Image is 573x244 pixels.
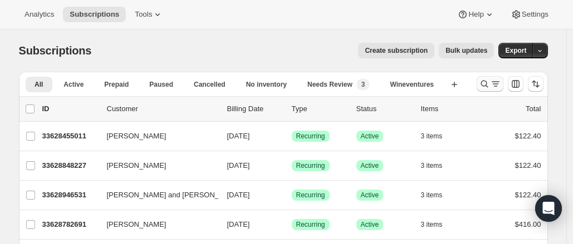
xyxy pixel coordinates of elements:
[42,103,541,114] div: IDCustomerBilling DateTypeStatusItemsTotal
[361,191,379,200] span: Active
[63,80,84,89] span: Active
[296,161,325,170] span: Recurring
[42,131,98,142] p: 33628455011
[515,132,541,140] span: $122.40
[18,7,61,22] button: Analytics
[515,161,541,170] span: $122.40
[508,76,523,92] button: Customize table column order and visibility
[107,190,242,201] span: [PERSON_NAME] and [PERSON_NAME]
[421,217,455,232] button: 3 items
[19,44,92,57] span: Subscriptions
[63,7,126,22] button: Subscriptions
[421,191,443,200] span: 3 items
[42,158,541,173] div: 33628848227[PERSON_NAME][DATE]SuccessRecurringSuccessActive3 items$122.40
[296,220,325,229] span: Recurring
[535,195,562,222] div: Open Intercom Messenger
[107,160,166,171] span: [PERSON_NAME]
[227,103,283,114] p: Billing Date
[227,132,250,140] span: [DATE]
[42,190,98,201] p: 33628946531
[104,80,129,89] span: Prepaid
[42,217,541,232] div: 33628782691[PERSON_NAME][DATE]SuccessRecurringSuccessActive3 items$416.00
[149,80,173,89] span: Paused
[358,43,434,58] button: Create subscription
[194,80,226,89] span: Cancelled
[307,80,352,89] span: Needs Review
[421,128,455,144] button: 3 items
[107,131,166,142] span: [PERSON_NAME]
[361,80,365,89] span: 3
[42,187,541,203] div: 33628946531[PERSON_NAME] and [PERSON_NAME][DATE]SuccessRecurringSuccessActive3 items$122.40
[365,46,428,55] span: Create subscription
[100,127,212,145] button: [PERSON_NAME]
[522,10,548,19] span: Settings
[100,157,212,175] button: [PERSON_NAME]
[445,46,487,55] span: Bulk updates
[445,77,463,92] button: Create new view
[107,219,166,230] span: [PERSON_NAME]
[227,220,250,228] span: [DATE]
[42,103,98,114] p: ID
[526,103,541,114] p: Total
[128,7,170,22] button: Tools
[421,161,443,170] span: 3 items
[421,187,455,203] button: 3 items
[42,128,541,144] div: 33628455011[PERSON_NAME][DATE]SuccessRecurringSuccessActive3 items$122.40
[421,220,443,229] span: 3 items
[421,103,477,114] div: Items
[515,191,541,199] span: $122.40
[450,7,501,22] button: Help
[515,220,541,228] span: $416.00
[361,220,379,229] span: Active
[421,132,443,141] span: 3 items
[468,10,483,19] span: Help
[477,76,503,92] button: Search and filter results
[361,132,379,141] span: Active
[505,46,526,55] span: Export
[100,216,212,233] button: [PERSON_NAME]
[504,7,555,22] button: Settings
[70,10,119,19] span: Subscriptions
[361,161,379,170] span: Active
[296,191,325,200] span: Recurring
[498,43,533,58] button: Export
[246,80,287,89] span: No inventory
[107,103,218,114] p: Customer
[26,94,84,106] button: More views
[42,160,98,171] p: 33628848227
[25,10,54,19] span: Analytics
[227,191,250,199] span: [DATE]
[528,76,543,92] button: Sort the results
[227,161,250,170] span: [DATE]
[439,43,494,58] button: Bulk updates
[356,103,412,114] p: Status
[296,132,325,141] span: Recurring
[35,80,43,89] span: All
[42,219,98,230] p: 33628782691
[390,80,434,89] span: Wineventures
[292,103,347,114] div: Type
[135,10,152,19] span: Tools
[100,186,212,204] button: [PERSON_NAME] and [PERSON_NAME]
[421,158,455,173] button: 3 items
